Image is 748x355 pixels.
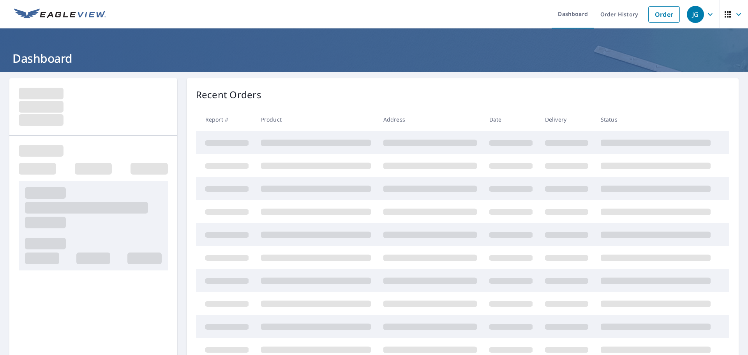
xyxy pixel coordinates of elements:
[595,108,717,131] th: Status
[687,6,704,23] div: JG
[648,6,680,23] a: Order
[196,88,261,102] p: Recent Orders
[255,108,377,131] th: Product
[9,50,739,66] h1: Dashboard
[483,108,539,131] th: Date
[377,108,483,131] th: Address
[196,108,255,131] th: Report #
[539,108,595,131] th: Delivery
[14,9,106,20] img: EV Logo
